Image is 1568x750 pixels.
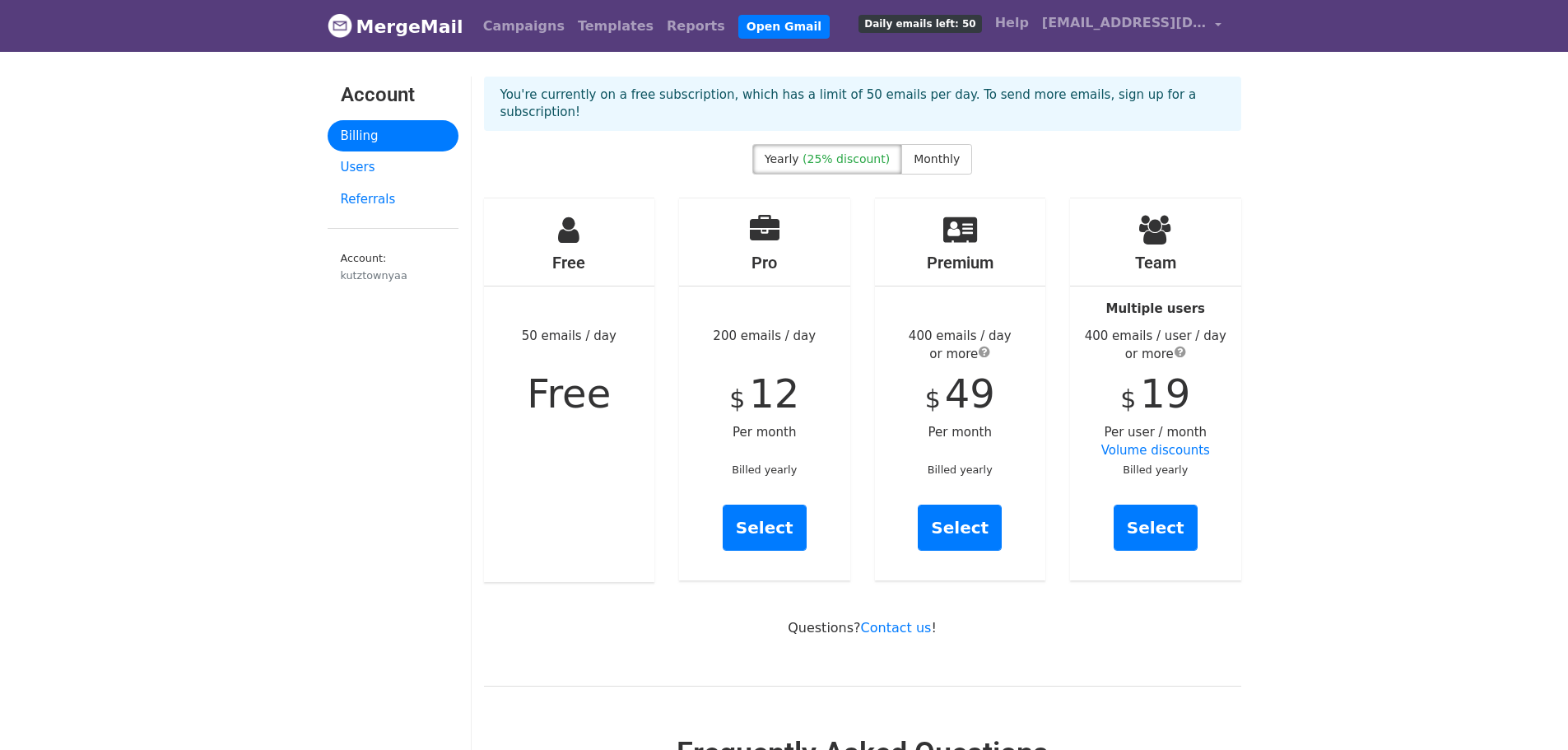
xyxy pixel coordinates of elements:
[1035,7,1228,45] a: [EMAIL_ADDRESS][DOMAIN_NAME]
[1042,13,1207,33] span: [EMAIL_ADDRESS][DOMAIN_NAME]
[328,120,458,152] a: Billing
[925,384,941,413] span: $
[861,620,932,636] a: Contact us
[484,619,1241,636] p: Questions? !
[928,464,993,476] small: Billed yearly
[945,370,995,417] span: 49
[328,13,352,38] img: MergeMail logo
[1120,384,1136,413] span: $
[527,370,611,417] span: Free
[989,7,1035,40] a: Help
[1101,443,1210,458] a: Volume discounts
[477,10,571,43] a: Campaigns
[875,198,1046,580] div: Per month
[875,327,1046,364] div: 400 emails / day or more
[484,198,655,582] div: 50 emails / day
[729,384,745,413] span: $
[341,252,445,283] small: Account:
[341,268,445,283] div: kutztownyaa
[1070,327,1241,364] div: 400 emails / user / day or more
[1140,370,1190,417] span: 19
[1114,505,1198,551] a: Select
[571,10,660,43] a: Templates
[484,253,655,273] h4: Free
[500,86,1225,121] p: You're currently on a free subscription, which has a limit of 50 emails per day. To send more ema...
[723,505,807,551] a: Select
[1123,464,1188,476] small: Billed yearly
[858,15,981,33] span: Daily emails left: 50
[803,152,890,165] span: (25% discount)
[679,198,850,580] div: 200 emails / day Per month
[328,184,458,216] a: Referrals
[738,15,830,39] a: Open Gmail
[1070,253,1241,273] h4: Team
[328,9,463,44] a: MergeMail
[1070,198,1241,580] div: Per user / month
[341,83,445,107] h3: Account
[765,152,799,165] span: Yearly
[918,505,1002,551] a: Select
[914,152,960,165] span: Monthly
[1106,301,1205,316] strong: Multiple users
[732,464,797,476] small: Billed yearly
[328,151,458,184] a: Users
[875,253,1046,273] h4: Premium
[660,10,732,43] a: Reports
[749,370,799,417] span: 12
[679,253,850,273] h4: Pro
[852,7,988,40] a: Daily emails left: 50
